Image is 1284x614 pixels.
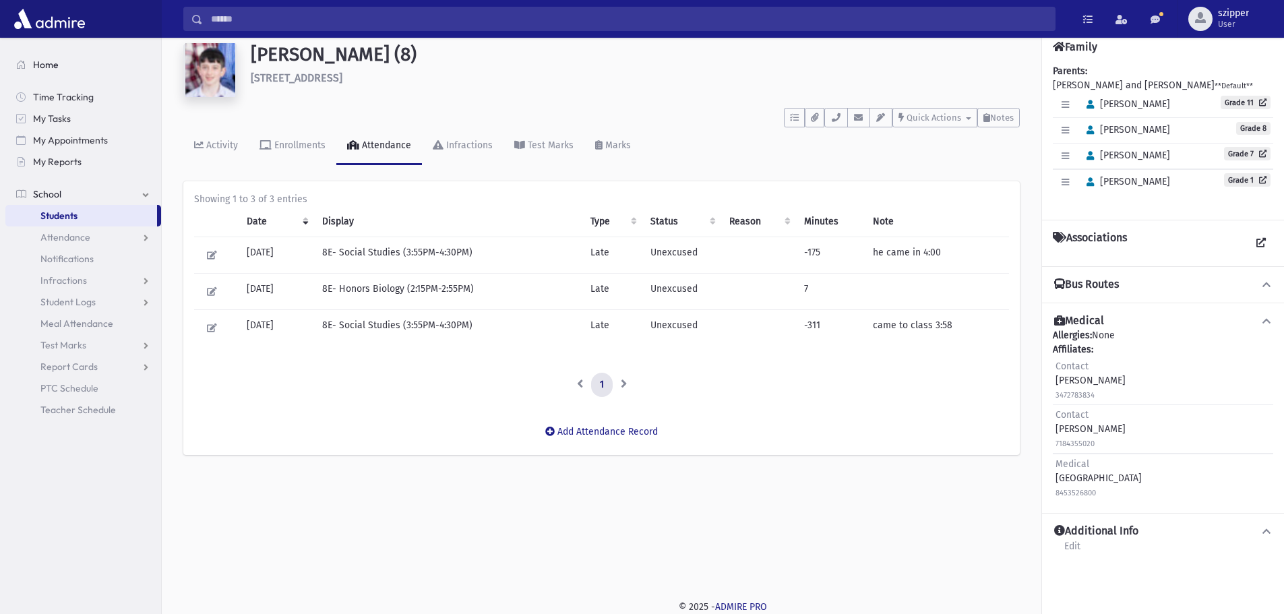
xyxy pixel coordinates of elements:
td: -311 [796,310,865,346]
th: Minutes [796,206,865,237]
a: Report Cards [5,356,161,377]
small: 7184355020 [1056,439,1095,448]
h4: Family [1053,40,1097,53]
td: 8E- Social Studies (3:55PM-4:30PM) [314,310,582,346]
button: Edit [202,282,222,301]
a: School [5,183,161,205]
span: Notes [990,113,1014,123]
td: he came in 4:00 [865,237,1009,274]
div: Attendance [359,140,411,151]
a: Time Tracking [5,86,161,108]
button: Edit [202,318,222,338]
a: Teacher Schedule [5,399,161,421]
td: 8E- Social Studies (3:55PM-4:30PM) [314,237,582,274]
td: Late [582,274,642,310]
td: Unexcused [642,310,721,346]
span: Grade 8 [1236,122,1271,135]
td: -175 [796,237,865,274]
th: Status: activate to sort column ascending [642,206,721,237]
a: Grade 7 [1224,147,1271,160]
h4: Additional Info [1054,524,1138,539]
th: Date: activate to sort column ascending [239,206,314,237]
small: 8453526800 [1056,489,1096,497]
span: Medical [1056,458,1089,470]
span: Teacher Schedule [40,404,116,416]
span: [PERSON_NAME] [1080,98,1170,110]
input: Search [203,7,1055,31]
h4: Bus Routes [1054,278,1119,292]
td: Unexcused [642,237,721,274]
span: Attendance [40,231,90,243]
td: Unexcused [642,274,721,310]
a: PTC Schedule [5,377,161,399]
button: Additional Info [1053,524,1273,539]
button: Quick Actions [892,108,977,127]
a: Meal Attendance [5,313,161,334]
a: Infractions [422,127,503,165]
a: Notifications [5,248,161,270]
div: Activity [204,140,238,151]
a: My Reports [5,151,161,173]
h6: [STREET_ADDRESS] [251,71,1020,84]
td: [DATE] [239,274,314,310]
a: My Tasks [5,108,161,129]
div: Test Marks [525,140,574,151]
span: Infractions [40,274,87,286]
b: Affiliates: [1053,344,1093,355]
td: Late [582,310,642,346]
button: Add Attendance Record [537,420,667,444]
span: Students [40,210,78,222]
th: Display [314,206,582,237]
small: 3472783834 [1056,391,1095,400]
div: [GEOGRAPHIC_DATA] [1056,457,1142,499]
div: [PERSON_NAME] [1056,408,1126,450]
span: My Tasks [33,113,71,125]
a: Grade 1 [1224,173,1271,187]
span: Notifications [40,253,94,265]
a: Edit [1064,539,1081,563]
span: PTC Schedule [40,382,98,394]
a: Test Marks [503,127,584,165]
a: Infractions [5,270,161,291]
a: Grade 11 [1221,96,1271,109]
button: Edit [202,245,222,265]
span: Student Logs [40,296,96,308]
span: Contact [1056,409,1089,421]
td: came to class 3:58 [865,310,1009,346]
div: [PERSON_NAME] [1056,359,1126,402]
span: User [1218,19,1249,30]
span: szipper [1218,8,1249,19]
a: Students [5,205,157,226]
div: © 2025 - [183,600,1262,614]
button: Notes [977,108,1020,127]
img: w== [183,43,237,97]
div: [PERSON_NAME] and [PERSON_NAME] [1053,64,1273,209]
span: Meal Attendance [40,317,113,330]
h4: Associations [1053,231,1127,255]
span: Quick Actions [907,113,961,123]
span: Contact [1056,361,1089,372]
h4: Medical [1054,314,1104,328]
div: None [1053,328,1273,502]
a: Enrollments [249,127,336,165]
td: [DATE] [239,237,314,274]
td: Late [582,237,642,274]
a: View all Associations [1249,231,1273,255]
button: Bus Routes [1053,278,1273,292]
h1: [PERSON_NAME] (8) [251,43,1020,66]
div: Showing 1 to 3 of 3 entries [194,192,1009,206]
span: My Reports [33,156,82,168]
th: Reason: activate to sort column ascending [721,206,796,237]
a: Activity [183,127,249,165]
span: My Appointments [33,134,108,146]
span: Home [33,59,59,71]
a: Marks [584,127,642,165]
a: Home [5,54,161,75]
span: Test Marks [40,339,86,351]
span: [PERSON_NAME] [1080,176,1170,187]
td: [DATE] [239,310,314,346]
span: Report Cards [40,361,98,373]
a: Student Logs [5,291,161,313]
a: Attendance [336,127,422,165]
a: Test Marks [5,334,161,356]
